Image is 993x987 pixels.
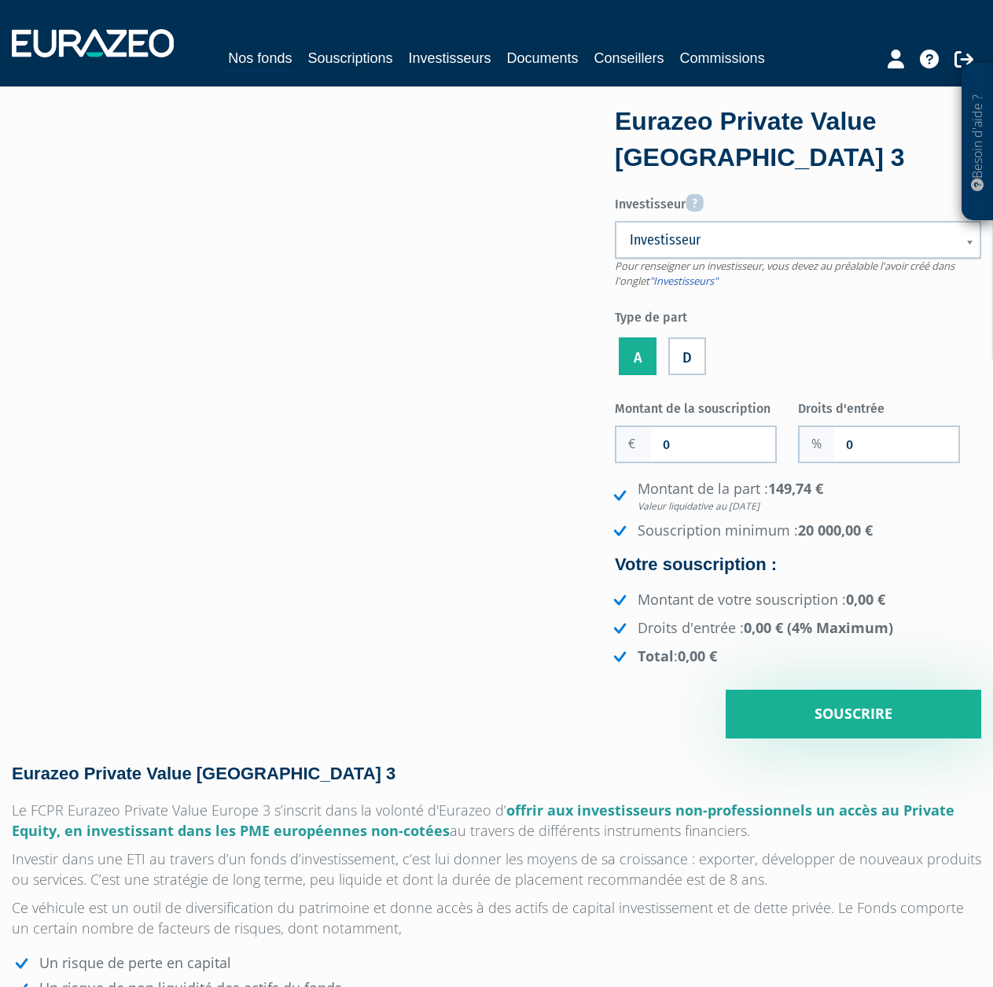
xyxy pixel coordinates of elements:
[834,427,958,462] input: Frais d'entrée
[638,499,981,513] em: Valeur liquidative au [DATE]
[12,110,569,424] iframe: YouTube video player
[798,395,981,418] label: Droits d'entrée
[610,479,981,513] li: Montant de la part :
[610,618,981,639] li: Droits d'entrée :
[12,800,981,841] p: Le FCPR Eurazeo Private Value Europe 3 s’inscrit dans la volonté d'Eurazeo d’ au travers de diffé...
[12,29,174,57] img: 1732889491-logotype_eurazeo_blanc_rvb.png
[12,764,981,783] h4: Eurazeo Private Value [GEOGRAPHIC_DATA] 3
[638,479,981,513] strong: 149,74 €
[610,590,981,610] li: Montant de votre souscription :
[798,521,873,540] strong: 20 000,00 €
[726,690,981,738] input: Souscrire
[651,427,775,462] input: Montant de la souscription souhaité
[615,259,954,288] span: Pour renseigner un investisseur, vous devez au préalable l'avoir créé dans l'onglet
[594,47,664,69] a: Conseillers
[12,897,981,938] p: Ce véhicule est un outil de diversification du patrimoine et donne accès à des actifs de capital ...
[615,395,798,418] label: Montant de la souscription
[615,304,981,327] label: Type de part
[610,521,981,541] li: Souscription minimum :
[408,47,491,69] a: Investisseurs
[846,590,885,609] strong: 0,00 €
[228,47,292,72] a: Nos fonds
[744,618,893,637] strong: 0,00 € (4% Maximum)
[680,47,765,69] a: Commissions
[668,337,706,375] label: D
[615,104,981,175] div: Eurazeo Private Value [GEOGRAPHIC_DATA] 3
[615,555,981,574] h4: Votre souscription :
[615,188,981,214] label: Investisseur
[507,47,579,69] a: Documents
[649,274,718,288] a: "Investisseurs"
[638,646,674,665] strong: Total
[678,646,717,665] strong: 0,00 €
[610,646,981,667] li: :
[630,230,946,249] span: Investisseur
[12,955,981,972] li: Un risque de perte en capital
[307,47,392,69] a: Souscriptions
[969,72,987,213] p: Besoin d'aide ?
[12,849,981,889] p: Investir dans une ETI au travers d’un fonds d’investissement, c’est lui donner les moyens de sa c...
[619,337,656,375] label: A
[12,801,954,840] span: offrir aux investisseurs non-professionnels un accès au Private Equity, en investissant dans les ...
